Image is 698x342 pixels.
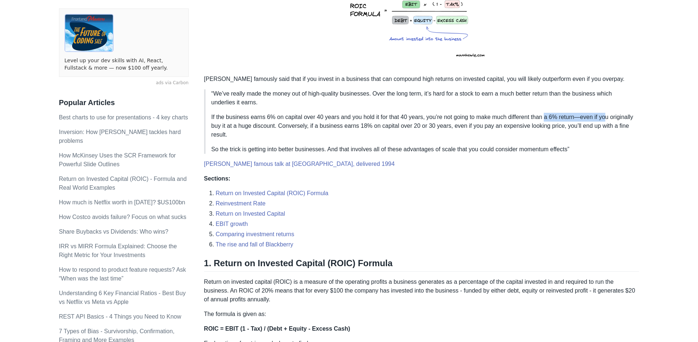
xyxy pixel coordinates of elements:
p: [PERSON_NAME] famously said that if you invest in a business that can compound high returns on in... [204,75,639,83]
a: Share Buybacks vs Dividends: Who wins? [59,228,169,235]
h3: Popular Articles [59,98,189,107]
h2: 1. Return on Invested Capital (ROIC) Formula [204,258,639,272]
strong: ROIC = EBIT (1 - Tax) / (Debt + Equity - Excess Cash) [204,326,350,332]
p: “We’ve really made the money out of high-quality businesses. Over the long term, it’s hard for a ... [211,89,634,107]
p: If the business earns 6% on capital over 40 years and you hold it for that 40 years, you’re not g... [211,113,634,139]
p: So the trick is getting into better businesses. And that involves all of these advantages of scal... [211,145,634,154]
a: Comparing investment returns [216,231,294,237]
a: How McKinsey Uses the SCR Framework for Powerful Slide Outlines [59,152,176,167]
a: REST API Basics - 4 Things you Need to Know [59,313,181,320]
a: Return on Invested Capital (ROIC) Formula [216,190,329,196]
a: Return on Invested Capital [216,211,285,217]
a: Understanding 6 Key Financial Ratios - Best Buy vs Netflix vs Meta vs Apple [59,290,186,305]
a: Reinvestment Rate [216,200,266,207]
a: EBIT growth [216,221,248,227]
a: Best charts to use for presentations - 4 key charts [59,114,188,120]
a: ads via Carbon [59,80,189,86]
a: Inversion: How [PERSON_NAME] tackles hard problems [59,129,181,144]
a: How to respond to product feature requests? Ask “When was the last time” [59,267,186,282]
p: The formula is given as: [204,310,639,319]
a: Return on Invested Capital (ROIC) - Formula and Real World Examples [59,176,187,191]
img: ads via Carbon [64,14,114,52]
a: [PERSON_NAME] famous talk at [GEOGRAPHIC_DATA], delivered 1994 [204,161,395,167]
a: How much is Netflix worth in [DATE]? $US100bn [59,199,185,205]
a: IRR vs MIRR Formula Explained: Choose the Right Metric for Your Investments [59,243,177,258]
a: Level up your dev skills with AI, React, Fullstack & more — now $100 off yearly. [64,57,183,71]
strong: Sections: [204,175,230,182]
p: Return on invested capital (ROIC) is a measure of the operating profits a business generates as a... [204,278,639,304]
a: How Costco avoids failure? Focus on what sucks [59,214,186,220]
a: The rise and fall of Blackberry [216,241,293,248]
